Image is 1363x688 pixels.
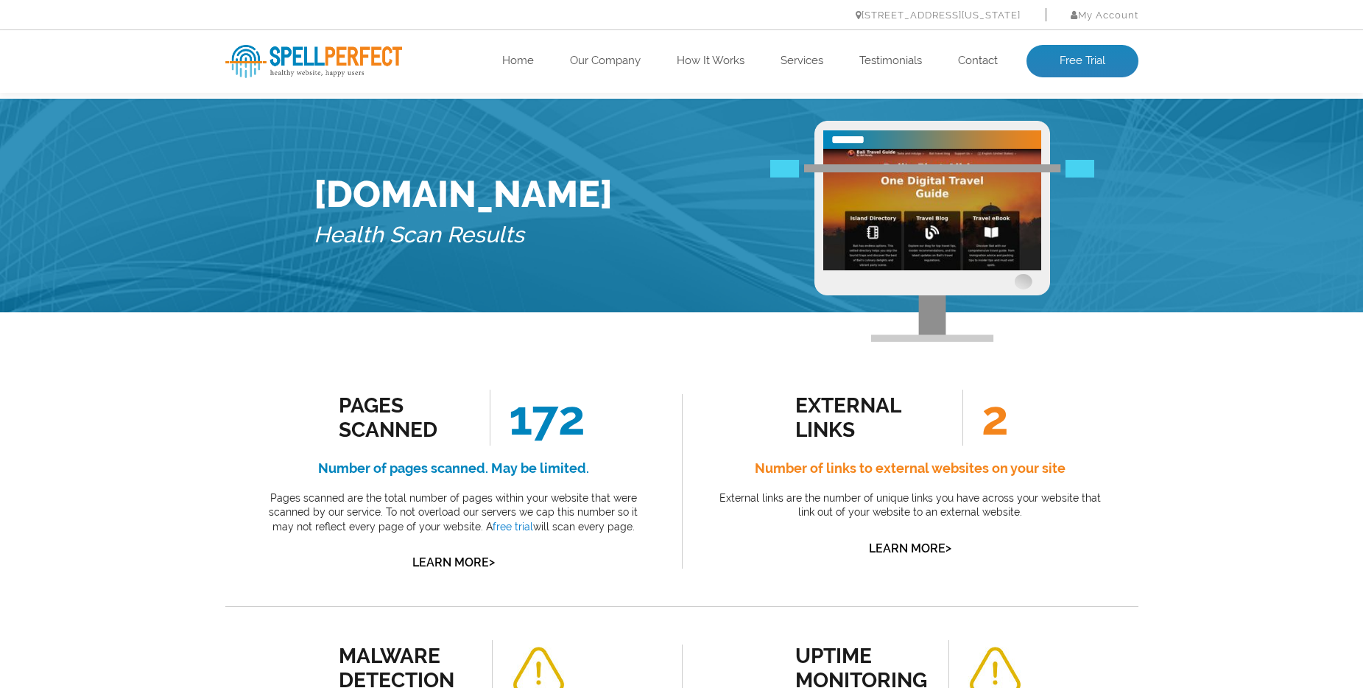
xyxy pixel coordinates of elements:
[314,172,613,216] h1: [DOMAIN_NAME]
[795,393,929,442] div: external links
[412,555,495,569] a: Learn More>
[490,390,585,446] span: 172
[823,149,1041,270] img: Free Website Analysis
[715,457,1105,480] h4: Number of links to external websites on your site
[770,160,1094,178] img: Free Webiste Analysis
[869,541,951,555] a: Learn More>
[258,457,649,480] h4: Number of pages scanned. May be limited.
[493,521,533,533] a: free trial
[945,538,951,558] span: >
[258,491,649,535] p: Pages scanned are the total number of pages within your website that were scanned by our service....
[314,216,613,255] h5: Health Scan Results
[962,390,1009,446] span: 2
[715,491,1105,520] p: External links are the number of unique links you have across your website that link out of your ...
[339,393,472,442] div: Pages Scanned
[489,552,495,572] span: >
[814,121,1050,342] img: Free Webiste Analysis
